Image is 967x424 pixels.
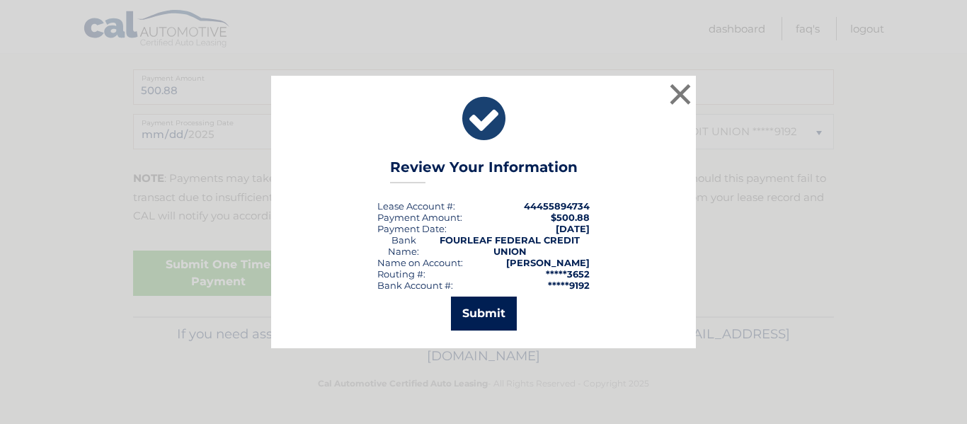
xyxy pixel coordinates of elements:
[377,268,425,280] div: Routing #:
[506,257,590,268] strong: [PERSON_NAME]
[377,234,430,257] div: Bank Name:
[377,200,455,212] div: Lease Account #:
[524,200,590,212] strong: 44455894734
[551,212,590,223] span: $500.88
[377,257,463,268] div: Name on Account:
[390,159,578,183] h3: Review Your Information
[440,234,580,257] strong: FOURLEAF FEDERAL CREDIT UNION
[377,223,447,234] div: :
[556,223,590,234] span: [DATE]
[377,212,462,223] div: Payment Amount:
[377,280,453,291] div: Bank Account #:
[666,80,694,108] button: ×
[377,223,445,234] span: Payment Date
[451,297,517,331] button: Submit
